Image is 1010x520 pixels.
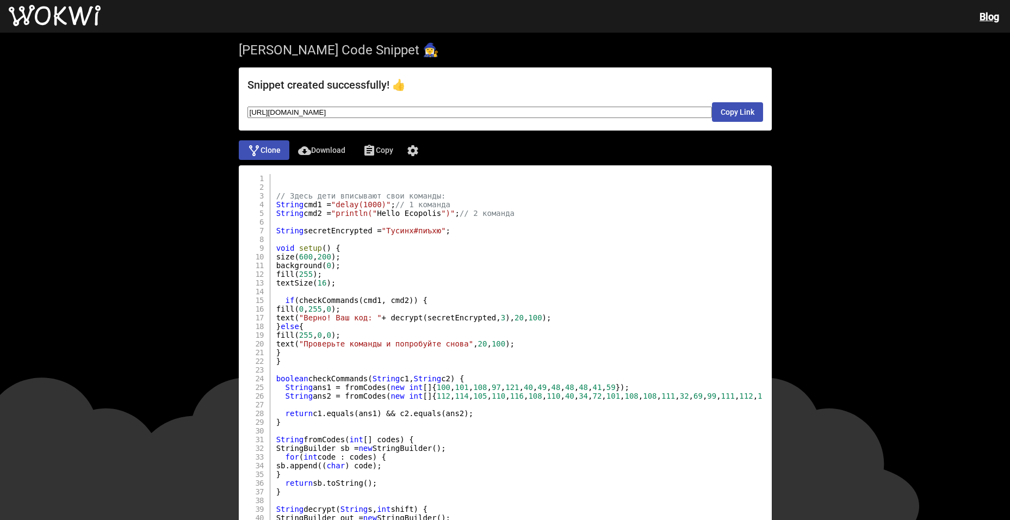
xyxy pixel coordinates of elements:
[313,409,473,418] span: c1.equals(ans1) && c2.equals(ans2);
[565,392,574,400] span: 40
[299,252,313,261] span: 600
[450,392,455,400] span: ,
[276,278,318,287] span: textSize(
[322,331,326,339] span: ,
[289,140,354,160] button: Download
[276,444,359,453] span: StringBuilder sb =
[437,383,450,392] span: 100
[524,313,528,322] span: ,
[276,261,327,270] span: background(
[469,383,473,392] span: ,
[739,392,753,400] span: 112
[368,505,377,513] span: s,
[437,392,450,400] span: 112
[373,374,400,383] span: String
[326,261,331,270] span: 0
[276,435,304,444] span: String
[409,383,423,392] span: int
[980,11,999,22] a: Blog
[391,392,404,400] span: new
[542,313,552,322] span: );
[276,331,299,339] span: fill(
[441,374,464,383] span: c2) {
[276,313,299,322] span: text(
[606,383,616,392] span: 59
[400,374,413,383] span: c1,
[560,392,565,400] span: ,
[303,505,340,513] span: decrypt(
[298,146,345,154] span: Download
[579,383,588,392] span: 48
[528,392,542,400] span: 108
[487,383,492,392] span: ,
[299,453,303,461] span: (
[519,383,524,392] span: ,
[574,392,579,400] span: ,
[487,339,491,348] span: ,
[391,505,427,513] span: shift) {
[318,331,322,339] span: 0
[281,322,299,331] span: else
[501,313,505,322] span: 3
[331,305,340,313] span: );
[515,313,524,322] span: 20
[276,461,327,470] span: sb.append((
[446,226,450,235] span: ;
[492,383,501,392] span: 97
[299,270,313,278] span: 255
[286,409,313,418] span: return
[276,191,446,200] span: // Здесь дети вписывают свои команды:
[276,357,281,366] span: }
[510,392,524,400] span: 116
[707,392,716,400] span: 99
[409,392,423,400] span: int
[313,270,322,278] span: );
[247,76,763,94] h2: Snippet created successfully! 👍
[592,383,602,392] span: 41
[318,252,331,261] span: 200
[286,383,313,392] span: String
[276,339,299,348] span: text(
[537,383,547,392] span: 49
[308,305,322,313] span: 255
[276,226,304,235] span: String
[469,392,473,400] span: ,
[276,348,281,357] span: }
[602,392,606,400] span: ,
[298,144,311,157] mat-icon: cloud_download
[505,339,515,348] span: );
[326,331,331,339] span: 0
[331,331,340,339] span: );
[276,244,295,252] span: void
[363,144,376,157] mat-icon: Copy code to clipboard
[395,200,450,209] span: // 1 команда
[657,392,661,400] span: ,
[276,470,281,479] span: }
[363,146,393,154] span: Copy
[524,383,533,392] span: 40
[239,140,289,160] button: Clone
[299,339,473,348] span: "Проверьте команды и попробуйте снова"
[313,383,391,392] span: ans1 = fromCodes(
[345,461,381,470] span: ) code);
[276,305,299,313] span: fill(
[473,392,487,400] span: 105
[303,200,331,209] span: cmd1 =
[340,505,368,513] span: String
[501,383,505,392] span: ,
[391,200,395,209] span: ;
[331,200,391,209] span: "delay(1000)"
[547,392,560,400] span: 110
[661,392,675,400] span: 111
[478,339,487,348] span: 20
[450,383,455,392] span: ,
[487,392,492,400] span: ,
[276,252,299,261] span: size(
[331,252,340,261] span: );
[721,392,735,400] span: 111
[588,383,592,392] span: ,
[680,392,689,400] span: 32
[326,461,345,470] span: char
[639,392,643,400] span: ,
[313,479,377,487] span: sb.toString();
